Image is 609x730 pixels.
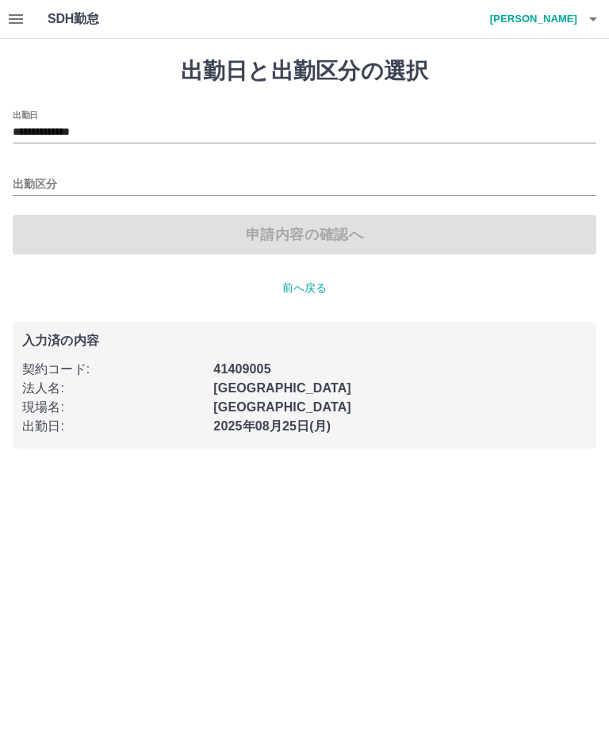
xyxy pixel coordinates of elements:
[22,334,587,347] p: 入力済の内容
[213,400,351,414] b: [GEOGRAPHIC_DATA]
[213,381,351,395] b: [GEOGRAPHIC_DATA]
[13,109,38,120] label: 出勤日
[22,398,204,417] p: 現場名 :
[213,419,331,433] b: 2025年08月25日(月)
[22,417,204,436] p: 出勤日 :
[13,58,596,85] h1: 出勤日と出勤区分の選択
[213,362,270,376] b: 41409005
[22,360,204,379] p: 契約コード :
[22,379,204,398] p: 法人名 :
[13,280,596,296] p: 前へ戻る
